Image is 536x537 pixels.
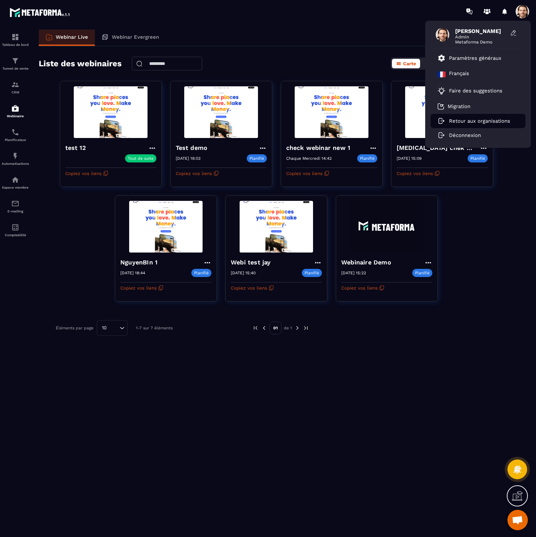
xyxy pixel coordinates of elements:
p: Éléments par page [56,326,93,330]
a: Paramètres généraux [437,54,501,62]
a: Faire des suggestions [437,87,510,95]
p: Déconnexion [449,132,481,138]
button: Copiez vos liens [397,168,440,179]
img: webinar-background [341,201,432,253]
span: Metaforma Demo [455,39,506,45]
p: [DATE] 19:03 [176,156,201,161]
img: webinar-background [231,201,322,253]
p: Faire des suggestions [449,88,502,94]
button: Copiez vos liens [176,168,219,179]
p: Planifié [357,154,377,162]
p: CRM [2,90,29,94]
img: webinar-background [286,86,377,138]
p: Tout de suite [128,156,154,161]
p: Espace membre [2,186,29,189]
h4: [MEDICAL_DATA] chek webhook1 [397,143,480,153]
a: formationformationCRM [2,75,29,99]
p: [DATE] 15:09 [397,156,421,161]
img: formation [11,81,19,89]
p: Chaque Mercredi 14:42 [286,156,332,161]
p: 1-7 sur 7 éléments [136,326,173,330]
button: Copiez vos liens [286,168,329,179]
img: logo [10,6,71,18]
p: [DATE] 18:44 [120,271,145,275]
p: Automatisations [2,162,29,166]
div: Search for option [97,320,127,336]
a: Webinar Live [39,30,95,46]
p: Planifié [247,154,267,162]
a: accountantaccountantComptabilité [2,218,29,242]
img: next [303,325,309,331]
img: automations [11,152,19,160]
img: scheduler [11,128,19,136]
a: formationformationTunnel de vente [2,52,29,75]
a: formationformationTableau de bord [2,28,29,52]
img: webinar-background [65,86,156,138]
img: webinar-background [176,86,267,138]
p: Paramètres généraux [449,55,501,61]
p: [DATE] 15:40 [231,271,256,275]
input: Search for option [109,324,118,332]
p: Webinar Live [56,34,88,40]
p: Webinar Evergreen [112,34,159,40]
p: de 1 [284,325,292,331]
button: Copiez vos liens [120,282,163,293]
h4: Webinaire Demo [341,258,395,267]
a: emailemailE-mailing [2,194,29,218]
p: Migration [448,103,470,109]
span: 10 [100,324,109,332]
p: E-mailing [2,209,29,213]
p: [DATE] 15:22 [341,271,366,275]
p: Tunnel de vente [2,67,29,70]
a: automationsautomationsWebinaire [2,99,29,123]
p: 01 [270,322,281,334]
h4: test 12 [65,143,89,153]
p: Retour aux organisations [449,118,510,124]
img: prev [253,325,259,331]
span: [PERSON_NAME] [455,28,506,34]
button: Copiez vos liens [341,282,384,293]
img: automations [11,104,19,112]
img: email [11,200,19,208]
p: Planifié [302,269,322,277]
p: Planifié [468,154,488,162]
img: accountant [11,223,19,231]
a: schedulerschedulerPlanificateur [2,123,29,147]
span: Admin [455,34,506,39]
h2: Liste des webinaires [39,57,122,70]
h4: check webinar new 1 [286,143,354,153]
span: Carte [403,61,416,66]
h4: Webi test jay [231,258,274,267]
img: automations [11,176,19,184]
img: webinar-background [397,86,488,138]
a: automationsautomationsEspace membre [2,171,29,194]
img: webinar-background [120,201,211,253]
a: Retour aux organisations [437,118,510,124]
p: Planificateur [2,138,29,142]
p: Webinaire [2,114,29,118]
button: Copiez vos liens [231,282,274,293]
button: Copiez vos liens [65,168,108,179]
p: Comptabilité [2,233,29,237]
p: Planifié [412,269,432,277]
p: Planifié [191,269,211,277]
p: Français [449,70,469,79]
img: formation [11,57,19,65]
a: automationsautomationsAutomatisations [2,147,29,171]
img: next [294,325,300,331]
button: Liste [421,59,447,68]
a: Mở cuộc trò chuyện [507,510,528,530]
a: Migration [437,103,470,110]
h4: NguyenBIn 1 [120,258,161,267]
img: prev [261,325,267,331]
button: Carte [392,59,420,68]
img: formation [11,33,19,41]
h4: Test demo [176,143,211,153]
p: Tableau de bord [2,43,29,47]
